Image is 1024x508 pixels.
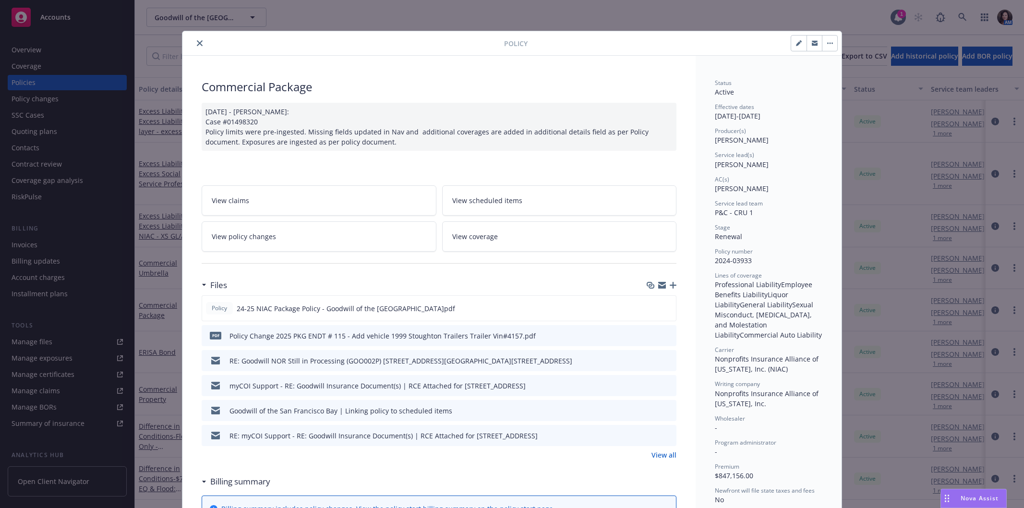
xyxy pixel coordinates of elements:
[715,495,724,504] span: No
[202,279,227,291] div: Files
[648,303,656,314] button: download file
[210,279,227,291] h3: Files
[212,195,249,206] span: View claims
[715,135,769,145] span: [PERSON_NAME]
[194,37,205,49] button: close
[715,290,790,309] span: Liquor Liability
[649,406,656,416] button: download file
[210,304,229,313] span: Policy
[210,475,270,488] h3: Billing summary
[229,331,536,341] div: Policy Change 2025 PKG ENDT # 115 - Add vehicle 1999 Stoughton Trailers Trailer Vin#4157.pdf
[229,431,538,441] div: RE: myCOI Support - RE: Goodwill Insurance Document(s) | RCE Attached for [STREET_ADDRESS]
[452,231,498,242] span: View coverage
[202,185,436,216] a: View claims
[202,103,676,151] div: [DATE] - [PERSON_NAME]: Case #01498320 Policy limits were pre-ingested. Missing fields updated in...
[664,356,673,366] button: preview file
[649,356,656,366] button: download file
[504,38,528,48] span: Policy
[664,431,673,441] button: preview file
[715,223,730,231] span: Stage
[229,356,572,366] div: RE: Goodwill NOR Still in Processing (GOO002P) [STREET_ADDRESS][GEOGRAPHIC_DATA][STREET_ADDRESS]
[715,423,717,432] span: -
[715,438,776,447] span: Program administrator
[715,447,717,456] span: -
[649,331,656,341] button: download file
[715,462,739,471] span: Premium
[740,330,822,339] span: Commercial Auto Liability
[740,300,792,309] span: General Liability
[715,471,753,480] span: $847,156.00
[715,79,732,87] span: Status
[940,489,1007,508] button: Nova Assist
[664,331,673,341] button: preview file
[715,256,752,265] span: 2024-03933
[452,195,522,206] span: View scheduled items
[442,185,677,216] a: View scheduled items
[664,406,673,416] button: preview file
[715,380,760,388] span: Writing company
[212,231,276,242] span: View policy changes
[715,208,753,217] span: P&C - CRU 1
[715,199,763,207] span: Service lead team
[663,303,672,314] button: preview file
[715,103,754,111] span: Effective dates
[715,247,753,255] span: Policy number
[210,332,221,339] span: pdf
[202,79,676,95] div: Commercial Package
[664,381,673,391] button: preview file
[651,450,676,460] a: View all
[237,303,455,314] span: 24-25 NIAC Package Policy - Goodwill of the [GEOGRAPHIC_DATA]pdf
[649,431,656,441] button: download file
[229,381,526,391] div: myCOI Support - RE: Goodwill Insurance Document(s) | RCE Attached for [STREET_ADDRESS]
[715,175,729,183] span: AC(s)
[715,486,815,495] span: Newfront will file state taxes and fees
[715,271,762,279] span: Lines of coverage
[715,389,820,408] span: Nonprofits Insurance Alliance of [US_STATE], Inc.
[715,300,815,339] span: Sexual Misconduct, [MEDICAL_DATA], and Molestation Liability
[715,127,746,135] span: Producer(s)
[715,346,734,354] span: Carrier
[229,406,452,416] div: Goodwill of the San Francisco Bay | Linking policy to scheduled items
[715,280,781,289] span: Professional Liability
[715,160,769,169] span: [PERSON_NAME]
[715,280,814,299] span: Employee Benefits Liability
[202,475,270,488] div: Billing summary
[649,381,656,391] button: download file
[715,354,820,374] span: Nonprofits Insurance Alliance of [US_STATE], Inc. (NIAC)
[715,103,822,121] div: [DATE] - [DATE]
[715,184,769,193] span: [PERSON_NAME]
[715,151,754,159] span: Service lead(s)
[715,414,745,423] span: Wholesaler
[715,87,734,97] span: Active
[961,494,999,502] span: Nova Assist
[442,221,677,252] a: View coverage
[715,232,742,241] span: Renewal
[941,489,953,508] div: Drag to move
[202,221,436,252] a: View policy changes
